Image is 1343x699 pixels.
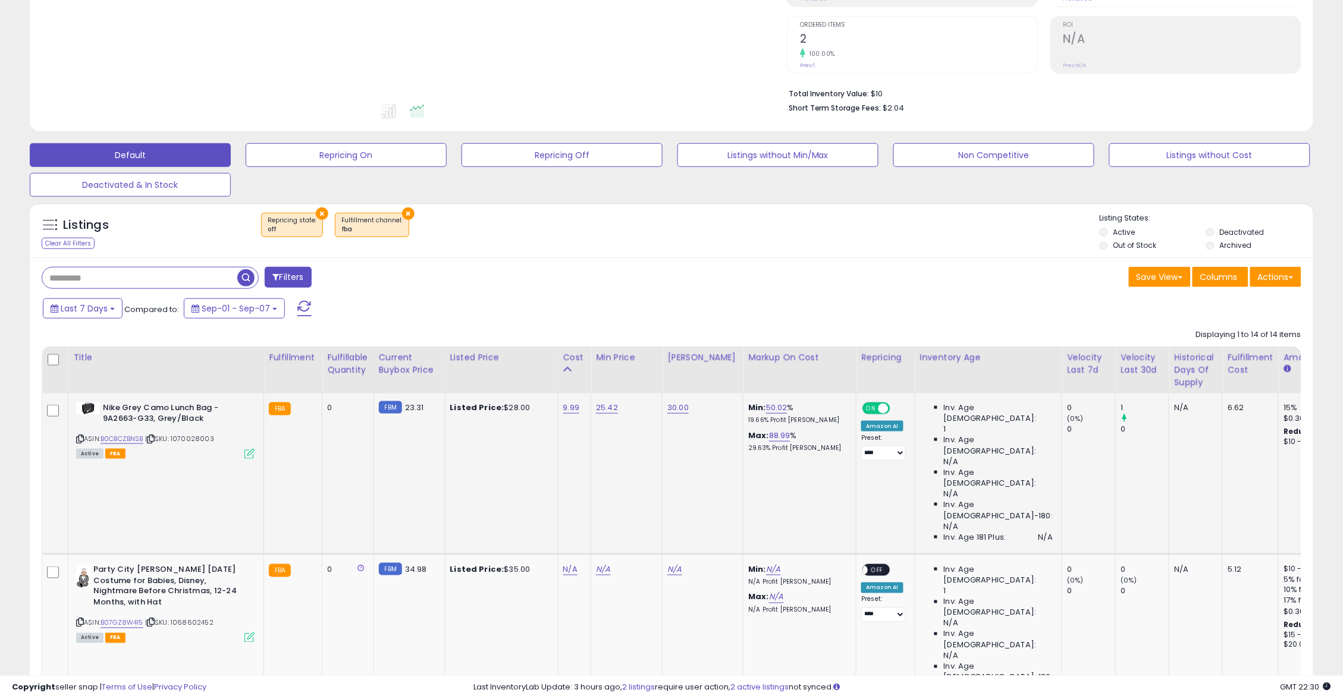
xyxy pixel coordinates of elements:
div: Listed Price [450,351,553,364]
div: Fulfillment Cost [1228,351,1273,376]
a: B07GZ8W415 [101,618,143,628]
a: N/A [563,563,578,575]
button: Sep-01 - Sep-07 [184,298,285,319]
span: 1 [944,424,946,434]
a: Terms of Use [102,681,152,692]
button: Filters [265,267,311,288]
li: $10 [789,86,1292,100]
span: Inv. Age [DEMOGRAPHIC_DATA]-180: [944,499,1053,521]
span: N/A [944,618,958,629]
div: Fulfillment [269,351,317,364]
b: Min: [748,402,766,413]
span: Fulfillment channel : [341,216,403,234]
div: off [268,225,316,234]
a: N/A [769,591,783,603]
span: Repricing state : [268,216,316,234]
div: Clear All Filters [42,238,95,249]
a: 88.99 [769,430,790,442]
div: $35.00 [450,564,549,575]
span: FBA [105,633,125,643]
b: Short Term Storage Fees: [789,103,881,113]
span: Inv. Age [DEMOGRAPHIC_DATA]: [944,467,1053,489]
small: (0%) [1067,414,1084,423]
small: Prev: 1 [800,62,815,69]
span: OFF [868,565,887,575]
span: Last 7 Days [61,303,108,314]
button: Repricing On [246,143,447,167]
p: N/A Profit [PERSON_NAME] [748,606,847,615]
div: 0 [327,402,364,413]
span: Inv. Age [DEMOGRAPHIC_DATA]: [944,402,1053,424]
span: N/A [944,489,958,499]
div: ASIN: [76,564,255,641]
div: Preset: [861,596,905,622]
button: Repricing Off [462,143,663,167]
span: ROI [1063,22,1301,29]
div: ASIN: [76,402,255,458]
b: Total Inventory Value: [789,89,870,99]
div: 0 [1067,586,1115,597]
span: Compared to: [124,304,179,315]
div: Title [73,351,259,364]
div: Inventory Age [920,351,1057,364]
th: The percentage added to the cost of goods (COGS) that forms the calculator for Min & Max prices. [743,347,856,393]
img: 310Hzb15j+L._SL40_.jpg [76,402,100,415]
a: Privacy Policy [154,681,206,692]
div: Velocity Last 7d [1067,351,1110,376]
div: N/A [1174,402,1213,413]
span: Ordered Items [800,22,1038,29]
div: [PERSON_NAME] [667,351,738,364]
small: 100.00% [805,49,836,58]
small: (0%) [1121,575,1137,585]
div: $28.00 [450,402,549,413]
p: 29.63% Profit [PERSON_NAME] [748,444,847,452]
a: B0CBCZBNSB [101,434,143,444]
span: | SKU: 1068602452 [145,618,214,628]
small: FBA [269,402,291,415]
span: Sep-01 - Sep-07 [202,303,270,314]
b: Max: [748,430,769,441]
div: 6.62 [1228,402,1269,413]
label: Active [1113,227,1135,237]
div: 1 [1121,402,1169,413]
span: | SKU: 1070028003 [145,434,214,443]
span: Inv. Age [DEMOGRAPHIC_DATA]: [944,434,1053,456]
p: Listing States: [1100,213,1313,224]
b: Nike Grey Camo Lunch Bag - 9A2663-G33, Grey/Black [103,402,247,427]
strong: Copyright [12,681,55,692]
span: Inv. Age [DEMOGRAPHIC_DATA]: [944,629,1053,650]
div: Repricing [861,351,909,364]
span: Inv. Age 181 Plus: [944,532,1006,543]
span: N/A [944,456,958,467]
span: FBA [105,449,125,459]
div: Amazon AI [861,582,903,593]
button: Listings without Min/Max [677,143,878,167]
a: 50.02 [766,402,787,414]
a: 30.00 [667,402,689,414]
b: Listed Price: [450,402,504,413]
span: N/A [944,521,958,532]
div: fba [341,225,403,234]
p: N/A Profit [PERSON_NAME] [748,578,847,586]
label: Archived [1219,240,1251,250]
button: Default [30,143,231,167]
small: FBA [269,564,291,577]
small: (0%) [1067,575,1084,585]
a: N/A [667,563,682,575]
span: Columns [1200,271,1238,283]
small: FBM [379,563,402,575]
div: Current Buybox Price [379,351,440,376]
div: Preset: [861,434,905,461]
div: Last InventoryLab Update: 3 hours ago, require user action, not synced. [473,682,1331,693]
span: 2025-09-15 22:30 GMT [1281,681,1331,692]
b: Party City [PERSON_NAME] [DATE] Costume for Babies, Disney, Nightmare Before Christmas, 12-24 Mon... [93,564,238,611]
div: 5.12 [1228,564,1269,575]
span: All listings currently available for purchase on Amazon [76,449,103,459]
div: 0 [1067,424,1115,434]
span: ON [864,403,879,413]
span: Inv. Age [DEMOGRAPHIC_DATA]-180: [944,662,1053,683]
div: Displaying 1 to 14 of 14 items [1196,329,1301,341]
div: 0 [1067,402,1115,413]
button: Save View [1129,267,1191,287]
a: 2 active listings [730,681,789,692]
